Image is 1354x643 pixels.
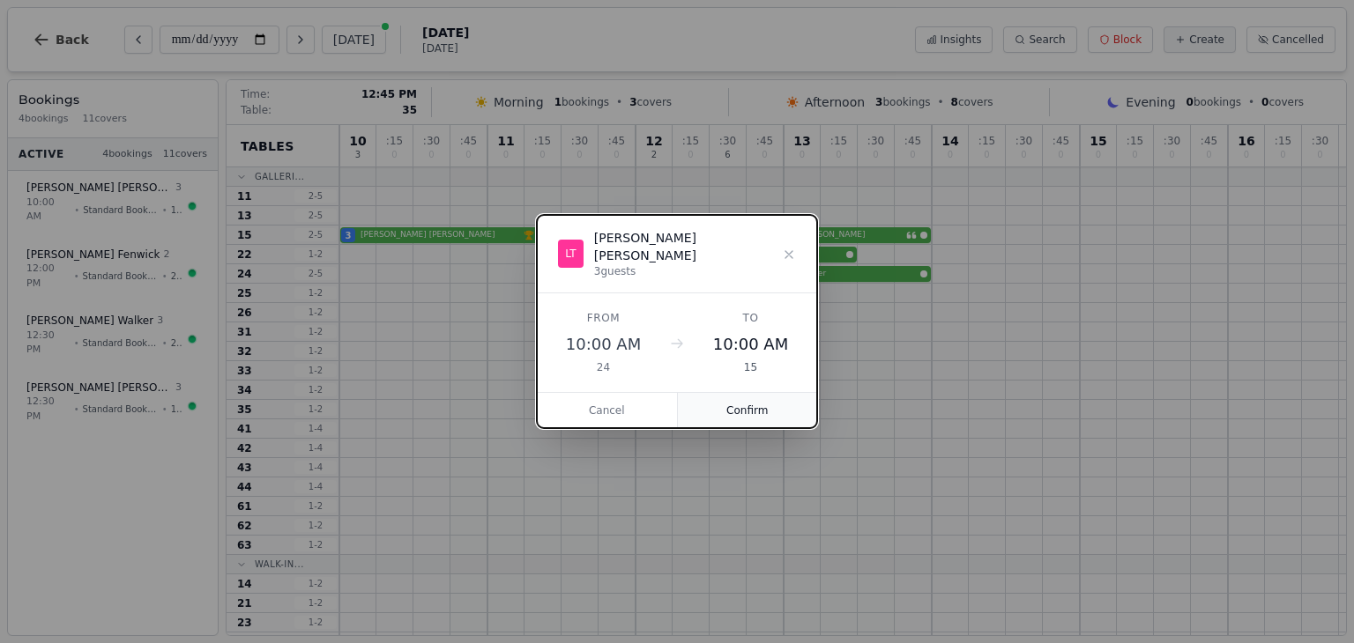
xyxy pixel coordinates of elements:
div: LT [558,240,584,268]
div: From [558,311,649,325]
div: 10:00 AM [558,332,649,357]
div: 24 [558,360,649,374]
div: [PERSON_NAME] [PERSON_NAME] [594,229,782,264]
button: Confirm [678,393,818,428]
button: Cancel [537,393,678,428]
div: 15 [705,360,796,374]
div: 10:00 AM [705,332,796,357]
div: 3 guests [594,264,782,278]
div: To [705,311,796,325]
